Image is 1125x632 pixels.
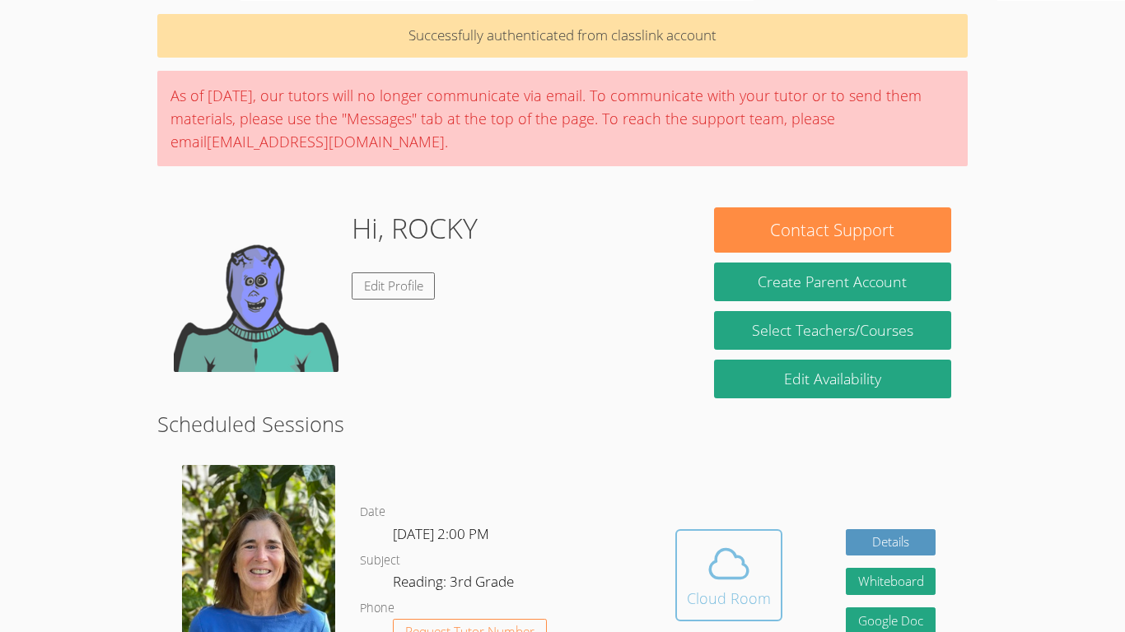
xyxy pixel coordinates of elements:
dt: Phone [360,598,394,619]
img: default.png [174,207,338,372]
a: Edit Profile [352,272,436,300]
a: Edit Availability [714,360,951,398]
a: Details [846,529,936,556]
button: Create Parent Account [714,263,951,301]
span: [DATE] 2:00 PM [393,524,489,543]
h1: Hi, ROCKY [352,207,478,249]
button: Cloud Room [675,529,782,621]
a: Select Teachers/Courses [714,311,951,350]
h2: Scheduled Sessions [157,408,968,439]
button: Whiteboard [846,568,936,595]
dt: Subject [360,551,400,571]
p: Successfully authenticated from classlink account [157,14,968,58]
button: Contact Support [714,207,951,253]
dt: Date [360,502,385,523]
dd: Reading: 3rd Grade [393,570,517,598]
div: As of [DATE], our tutors will no longer communicate via email. To communicate with your tutor or ... [157,71,968,166]
div: Cloud Room [687,587,771,610]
